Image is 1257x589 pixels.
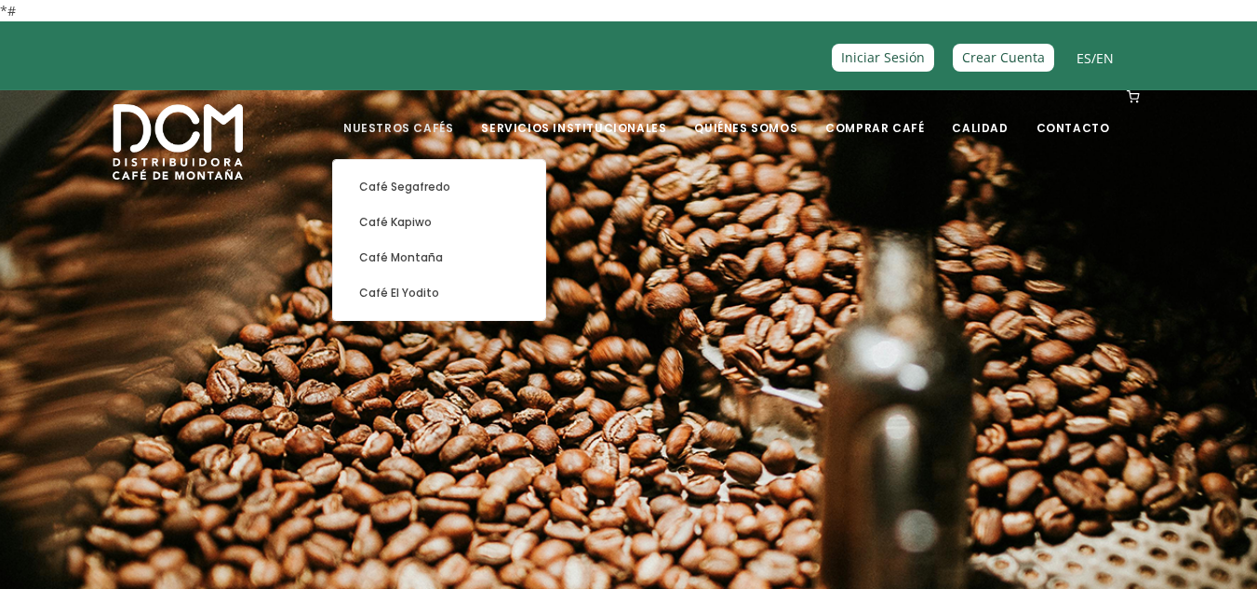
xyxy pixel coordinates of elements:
a: EN [1096,49,1114,67]
a: Contacto [1025,92,1121,136]
a: Iniciar Sesión [832,44,934,71]
a: Comprar Café [814,92,935,136]
a: Café Segafredo [342,169,536,205]
a: Quiénes Somos [683,92,809,136]
a: Servicios Institucionales [470,92,677,136]
a: Nuestros Cafés [332,92,464,136]
a: Café Montaña [342,240,536,275]
a: ES [1076,49,1091,67]
a: Café El Yodito [342,275,536,311]
a: Crear Cuenta [953,44,1054,71]
span: / [1076,47,1114,69]
a: Café Kapiwo [342,205,536,240]
a: Calidad [941,92,1019,136]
